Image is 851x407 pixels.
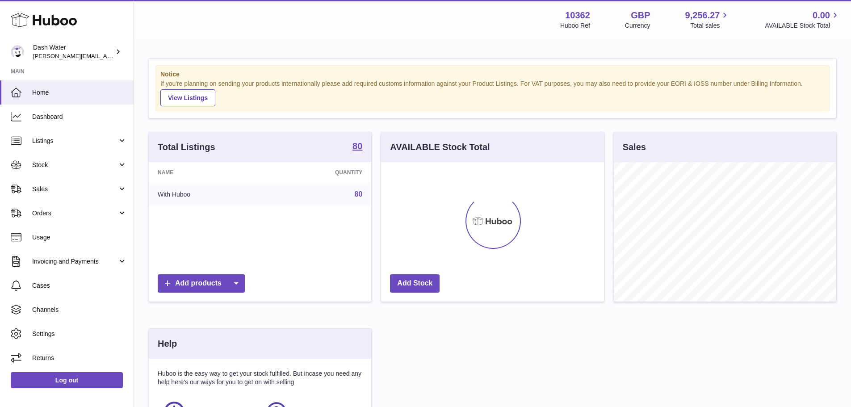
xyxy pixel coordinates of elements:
[623,141,646,153] h3: Sales
[32,257,117,266] span: Invoicing and Payments
[32,88,127,97] span: Home
[813,9,830,21] span: 0.00
[690,21,730,30] span: Total sales
[158,338,177,350] h3: Help
[631,9,650,21] strong: GBP
[32,354,127,362] span: Returns
[560,21,590,30] div: Huboo Ref
[158,141,215,153] h3: Total Listings
[32,161,117,169] span: Stock
[32,185,117,193] span: Sales
[149,162,266,183] th: Name
[32,233,127,242] span: Usage
[160,89,215,106] a: View Listings
[33,43,113,60] div: Dash Water
[765,9,840,30] a: 0.00 AVAILABLE Stock Total
[390,274,440,293] a: Add Stock
[32,281,127,290] span: Cases
[160,80,825,106] div: If you're planning on sending your products internationally please add required customs informati...
[11,45,24,59] img: james@dash-water.com
[32,113,127,121] span: Dashboard
[33,52,179,59] span: [PERSON_NAME][EMAIL_ADDRESS][DOMAIN_NAME]
[685,9,730,30] a: 9,256.27 Total sales
[765,21,840,30] span: AVAILABLE Stock Total
[32,306,127,314] span: Channels
[266,162,371,183] th: Quantity
[32,209,117,218] span: Orders
[352,142,362,152] a: 80
[565,9,590,21] strong: 10362
[32,330,127,338] span: Settings
[32,137,117,145] span: Listings
[390,141,490,153] h3: AVAILABLE Stock Total
[685,9,720,21] span: 9,256.27
[352,142,362,151] strong: 80
[158,369,362,386] p: Huboo is the easy way to get your stock fulfilled. But incase you need any help here's our ways f...
[158,274,245,293] a: Add products
[160,70,825,79] strong: Notice
[355,190,363,198] a: 80
[149,183,266,206] td: With Huboo
[11,372,123,388] a: Log out
[625,21,650,30] div: Currency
